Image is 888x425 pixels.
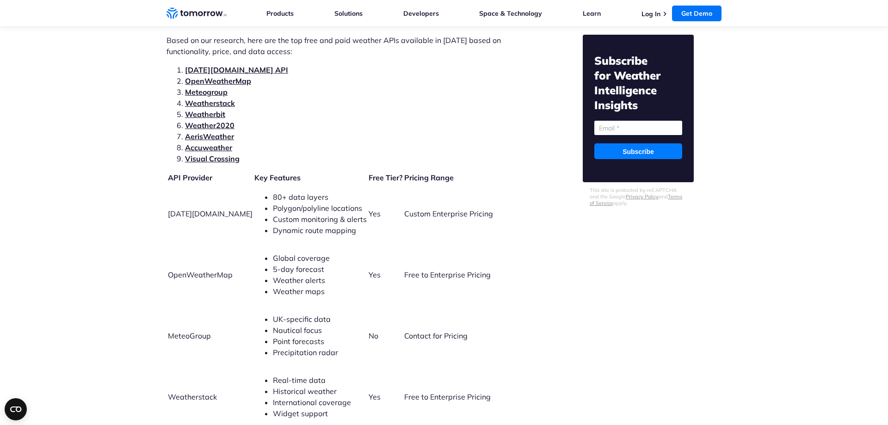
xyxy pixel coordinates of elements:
[273,276,325,285] span: Weather alerts
[404,392,491,401] span: Free to Enterprise Pricing
[334,9,363,18] a: Solutions
[641,10,660,18] a: Log In
[273,314,331,324] span: UK-specific data
[273,253,330,263] span: Global coverage
[168,270,233,279] span: OpenWeatherMap
[185,87,228,97] a: Meteogroup
[273,192,328,202] span: 80+ data layers
[273,376,326,385] span: Real-time data
[273,215,367,224] span: Custom monitoring & alerts
[369,173,402,182] b: Free Tier?
[273,287,325,296] span: Weather maps
[168,392,217,401] span: Weatherstack
[273,203,362,213] span: Polygon/polyline locations
[185,110,225,119] a: Weatherbit
[626,193,659,200] a: Privacy Policy
[5,398,27,420] button: Open CMP widget
[404,331,468,340] span: Contact for Pricing
[594,143,682,159] input: Subscribe
[185,121,234,130] a: Weather2020
[273,348,338,357] span: Precipitation radar
[594,53,682,112] h2: Subscribe for Weather Intelligence Insights
[273,398,351,407] span: International coverage
[254,173,301,182] b: Key Features
[369,331,378,340] span: No
[369,209,381,218] span: Yes
[273,387,337,396] span: Historical weather
[266,9,294,18] a: Products
[369,270,381,279] span: Yes
[273,326,322,335] span: Nautical focus
[168,173,212,182] b: API Provider
[273,226,356,235] span: Dynamic route mapping
[185,154,240,163] a: Visual Crossing
[185,132,234,141] a: AerisWeather
[369,392,381,401] span: Yes
[404,270,491,279] span: Free to Enterprise Pricing
[185,65,288,74] a: [DATE][DOMAIN_NAME] API
[672,6,721,21] a: Get Demo
[273,265,324,274] span: 5-day forecast
[168,331,211,340] span: MeteoGroup
[166,35,534,57] p: Based on our research, here are the top free and paid weather APIs available in [DATE] based on f...
[404,173,454,182] b: Pricing Range
[185,76,251,86] a: OpenWeatherMap
[590,187,687,206] p: This site is protected by reCAPTCHA and the Google and apply.
[594,121,682,135] input: Email *
[273,409,328,418] span: Widget support
[185,99,235,108] a: Weatherstack
[185,143,232,152] a: Accuweather
[583,9,601,18] a: Learn
[403,9,439,18] a: Developers
[168,209,253,218] span: [DATE][DOMAIN_NAME]
[273,337,324,346] span: Point forecasts
[590,193,682,206] a: Terms of Service
[404,209,493,218] span: Custom Enterprise Pricing
[166,6,227,20] a: Home link
[479,9,542,18] a: Space & Technology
